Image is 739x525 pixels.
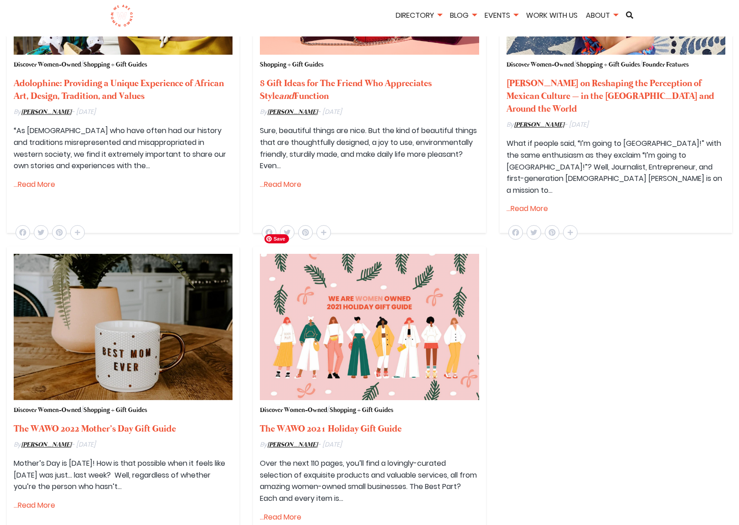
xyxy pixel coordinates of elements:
[260,423,402,435] a: The WAWO 2021 Holiday Gift Guide
[267,108,318,117] a: [PERSON_NAME]
[296,225,315,242] a: Pinterest
[260,458,479,504] p: Over the next 110 pages, you’ll find a lovingly-curated selection of exquisite products and valua...
[447,10,480,21] a: Blog
[393,10,445,21] a: Directory
[83,406,147,415] a: Shopping + Gift Guides
[260,406,327,415] a: Discover Women-Owned
[576,61,640,69] a: Shopping + Gift Guides
[506,203,725,214] a: ...Read More
[83,61,147,69] a: Shopping + Gift Guides
[260,512,479,523] a: ...Read More
[264,234,289,243] span: Save
[561,225,579,242] a: Share
[583,10,621,23] li: About
[68,225,87,242] a: Share
[447,10,480,23] li: Blog
[543,225,561,242] a: Pinterest
[279,90,294,103] em: and
[14,77,224,103] a: Adolophine: Providing a Unique Experience of African Art, Design, Tradition, and Values
[267,441,318,449] a: [PERSON_NAME]
[14,225,32,242] a: Facebook
[21,108,72,117] a: [PERSON_NAME]
[523,10,581,21] a: Work With Us
[506,77,714,115] a: [PERSON_NAME] on Reshaping the Perception of Mexican Culture – in the [GEOGRAPHIC_DATA] and Aroun...
[481,10,521,21] a: Events
[21,441,72,449] a: [PERSON_NAME]
[327,405,330,414] span: /
[506,119,725,130] p: By - [DATE]
[506,61,574,69] a: Discover Women-Owned
[260,225,278,242] a: Facebook
[14,61,81,69] a: Discover Women-Owned
[14,125,233,171] p: “As [DEMOGRAPHIC_DATA] who have often had our history and traditions misrepresented and misapprop...
[14,406,81,415] a: Discover Women-Owned
[506,138,725,196] p: What if people said, “I’m going to [GEOGRAPHIC_DATA]!” with the same enthusiasm as they exclaim “...
[574,60,576,69] span: /
[525,225,543,242] a: Twitter
[260,439,479,450] p: By - [DATE]
[514,121,564,129] a: [PERSON_NAME]
[14,500,233,511] a: ...Read More
[315,225,333,242] a: Share
[110,5,134,27] img: logo
[640,60,642,69] span: /
[81,405,83,414] span: /
[81,60,83,69] span: /
[14,179,233,190] a: ...Read More
[14,107,233,118] p: By - [DATE]
[260,61,324,69] a: Shopping + Gift Guides
[642,61,689,69] a: Founder Features
[623,11,636,19] a: Search
[481,10,521,23] li: Events
[260,77,432,103] a: 8 Gift Ideas for The Friend Who Appreciates StyleandFunction
[14,458,233,493] p: Mother’s Day is [DATE]! How is that possible when it feels like [DATE] was just… last week? Well,...
[260,179,479,190] a: ...Read More
[260,77,432,103] strong: 8 Gift Ideas for The Friend Who Appreciates Style Function
[330,406,393,415] a: Shopping + Gift Guides
[32,225,50,242] a: Twitter
[260,125,479,171] p: Sure, beautiful things are nice. But the kind of beautiful things that are thoughtfully designed,...
[583,10,621,21] a: About
[14,439,233,450] p: By - [DATE]
[278,225,296,242] a: Twitter
[506,225,525,242] a: Facebook
[50,225,68,242] a: Pinterest
[14,423,176,435] a: The WAWO 2022 Mother’s Day Gift Guide
[393,10,445,23] li: Directory
[260,107,479,118] p: By - [DATE]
